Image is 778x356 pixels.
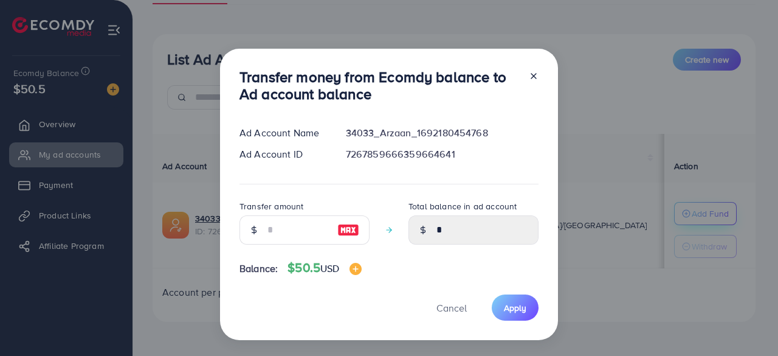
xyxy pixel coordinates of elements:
div: Ad Account ID [230,147,336,161]
img: image [337,223,359,237]
h4: $50.5 [287,260,361,276]
div: 34033_Arzaan_1692180454768 [336,126,548,140]
div: Ad Account Name [230,126,336,140]
button: Cancel [421,295,482,321]
div: 7267859666359664641 [336,147,548,161]
iframe: Chat [726,301,769,347]
label: Transfer amount [239,200,303,212]
span: USD [320,262,339,275]
button: Apply [492,295,539,321]
h3: Transfer money from Ecomdy balance to Ad account balance [239,68,519,103]
img: image [349,263,362,275]
span: Balance: [239,262,278,276]
span: Cancel [436,301,467,315]
span: Apply [504,302,526,314]
label: Total balance in ad account [408,200,517,212]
